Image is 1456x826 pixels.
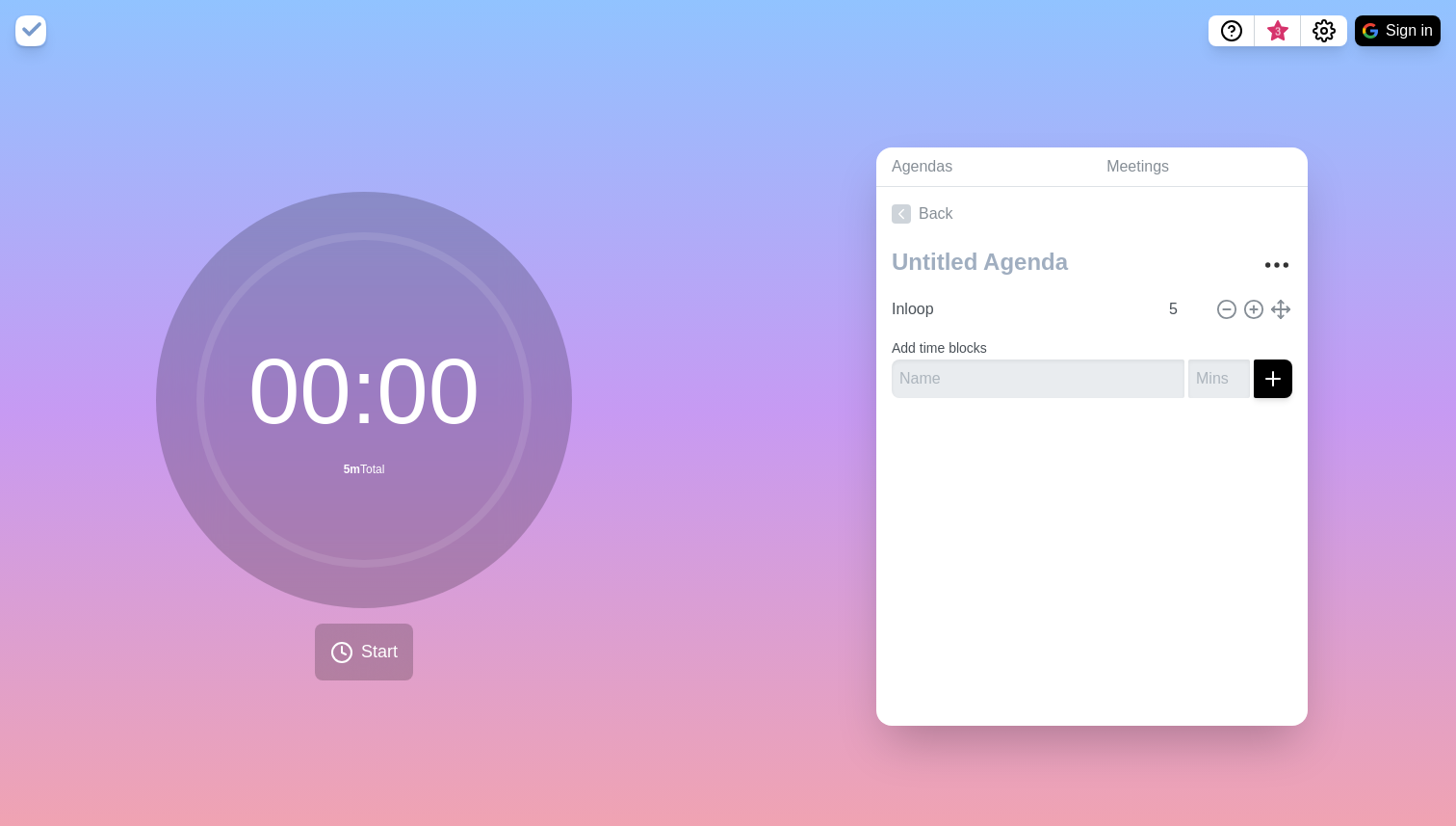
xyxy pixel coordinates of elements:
[1258,246,1296,284] button: More
[15,15,46,46] img: timeblocks logo
[1255,15,1301,46] button: What’s new
[1363,23,1378,39] img: google logo
[1355,15,1441,46] button: Sign in
[876,147,1091,187] a: Agendas
[892,360,1184,398] input: Name
[1270,24,1286,40] span: 3
[884,290,1157,329] input: Name
[315,624,413,680] button: Start
[1188,360,1250,398] input: Mins
[1091,147,1308,187] a: Meetings
[1209,15,1255,46] button: Help
[1161,290,1208,329] input: Mins
[361,639,398,665] span: Start
[876,187,1308,241] a: Back
[1301,15,1347,46] button: Settings
[892,340,987,356] label: Add time blocks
